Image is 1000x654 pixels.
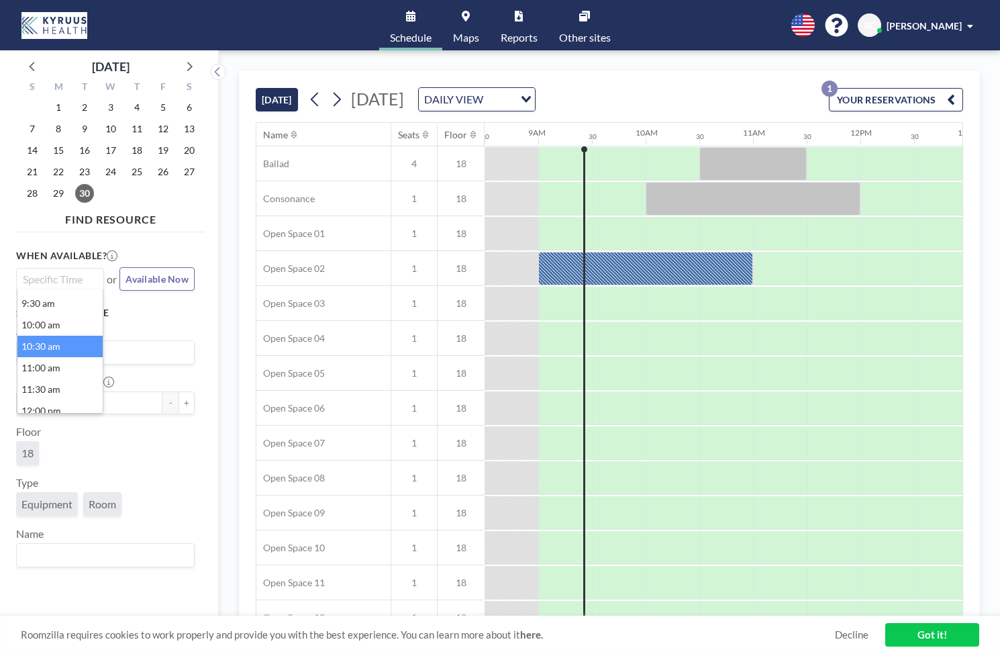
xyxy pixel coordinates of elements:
span: [DATE] [351,89,404,109]
button: + [179,391,195,414]
span: Tuesday, September 2, 2025 [75,98,94,117]
div: 30 [589,132,597,141]
span: Schedule [390,32,432,43]
li: 12:00 pm [17,400,103,422]
span: Friday, September 5, 2025 [154,98,172,117]
button: - [162,391,179,414]
span: Monday, September 8, 2025 [49,120,68,138]
span: 18 [438,472,485,484]
span: Wednesday, September 24, 2025 [101,162,120,181]
label: How many people? [16,375,114,389]
span: 18 [21,447,34,459]
div: 1PM [958,128,974,138]
span: Sunday, September 28, 2025 [23,184,42,203]
div: S [176,79,202,97]
a: Got it! [885,623,979,647]
span: Thursday, September 11, 2025 [128,120,146,138]
span: Tuesday, September 16, 2025 [75,141,94,160]
h4: FIND RESOURCE [16,207,205,226]
span: Open Space 01 [256,228,325,240]
span: Thursday, September 18, 2025 [128,141,146,160]
span: Open Space 03 [256,297,325,310]
input: Search for option [18,271,96,287]
span: Open Space 02 [256,263,325,275]
span: Open Space 08 [256,472,325,484]
span: Open Space 07 [256,437,325,449]
span: Saturday, September 13, 2025 [180,120,199,138]
span: 18 [438,507,485,519]
span: Ballad [256,158,289,170]
li: 9:30 am [17,293,103,314]
span: Monday, September 15, 2025 [49,141,68,160]
div: Floor [444,129,467,141]
span: Thursday, September 25, 2025 [128,162,146,181]
span: 1 [391,332,437,344]
a: Decline [835,628,868,641]
span: Sunday, September 14, 2025 [23,141,42,160]
span: Wednesday, September 3, 2025 [101,98,120,117]
div: M [46,79,72,97]
div: 12PM [850,128,872,138]
span: Open Space 12 [256,612,325,624]
span: 1 [391,228,437,240]
span: or [107,273,117,286]
span: Tuesday, September 30, 2025 [75,184,94,203]
span: Roomzilla requires cookies to work properly and provide you with the best experience. You can lea... [21,628,835,641]
div: 9AM [528,128,546,138]
li: 11:30 am [17,379,103,400]
span: 1 [391,542,437,554]
div: T [123,79,150,97]
span: 18 [438,297,485,310]
span: Monday, September 22, 2025 [49,162,68,181]
div: W [98,79,124,97]
span: Open Space 06 [256,402,325,414]
div: 10AM [636,128,658,138]
span: 18 [438,402,485,414]
div: 30 [481,132,489,141]
span: Monday, September 29, 2025 [49,184,68,203]
li: 10:00 am [17,314,103,336]
div: T [72,79,98,97]
span: 1 [391,472,437,484]
span: 1 [391,193,437,205]
span: 1 [391,577,437,589]
p: 1 [821,81,838,97]
span: Consonance [256,193,315,205]
input: Search for option [18,547,187,564]
span: 18 [438,542,485,554]
span: 1 [391,507,437,519]
span: Room [89,498,116,510]
span: Wednesday, September 10, 2025 [101,120,120,138]
input: Search for option [487,91,513,108]
span: Friday, September 26, 2025 [154,162,172,181]
span: Open Space 10 [256,542,325,554]
span: Maps [453,32,479,43]
span: Tuesday, September 23, 2025 [75,162,94,181]
span: Wednesday, September 17, 2025 [101,141,120,160]
span: 18 [438,228,485,240]
span: Saturday, September 20, 2025 [180,141,199,160]
span: Available Now [126,273,189,285]
div: Search for option [17,341,194,364]
div: F [150,79,176,97]
span: Tuesday, September 9, 2025 [75,120,94,138]
span: Thursday, September 4, 2025 [128,98,146,117]
span: Open Space 05 [256,367,325,379]
span: Saturday, September 6, 2025 [180,98,199,117]
div: Search for option [419,88,535,111]
span: Open Space 04 [256,332,325,344]
span: Friday, September 19, 2025 [154,141,172,160]
span: 18 [438,193,485,205]
button: Available Now [119,267,195,291]
div: 30 [803,132,811,141]
span: Friday, September 12, 2025 [154,120,172,138]
button: YOUR RESERVATIONS1 [829,88,963,111]
div: 11AM [743,128,765,138]
li: 11:00 am [17,357,103,379]
div: Seats [398,129,419,141]
label: Type [16,476,38,489]
img: organization-logo [21,12,87,39]
div: 30 [911,132,919,141]
div: S [19,79,46,97]
span: Equipment [21,498,72,510]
